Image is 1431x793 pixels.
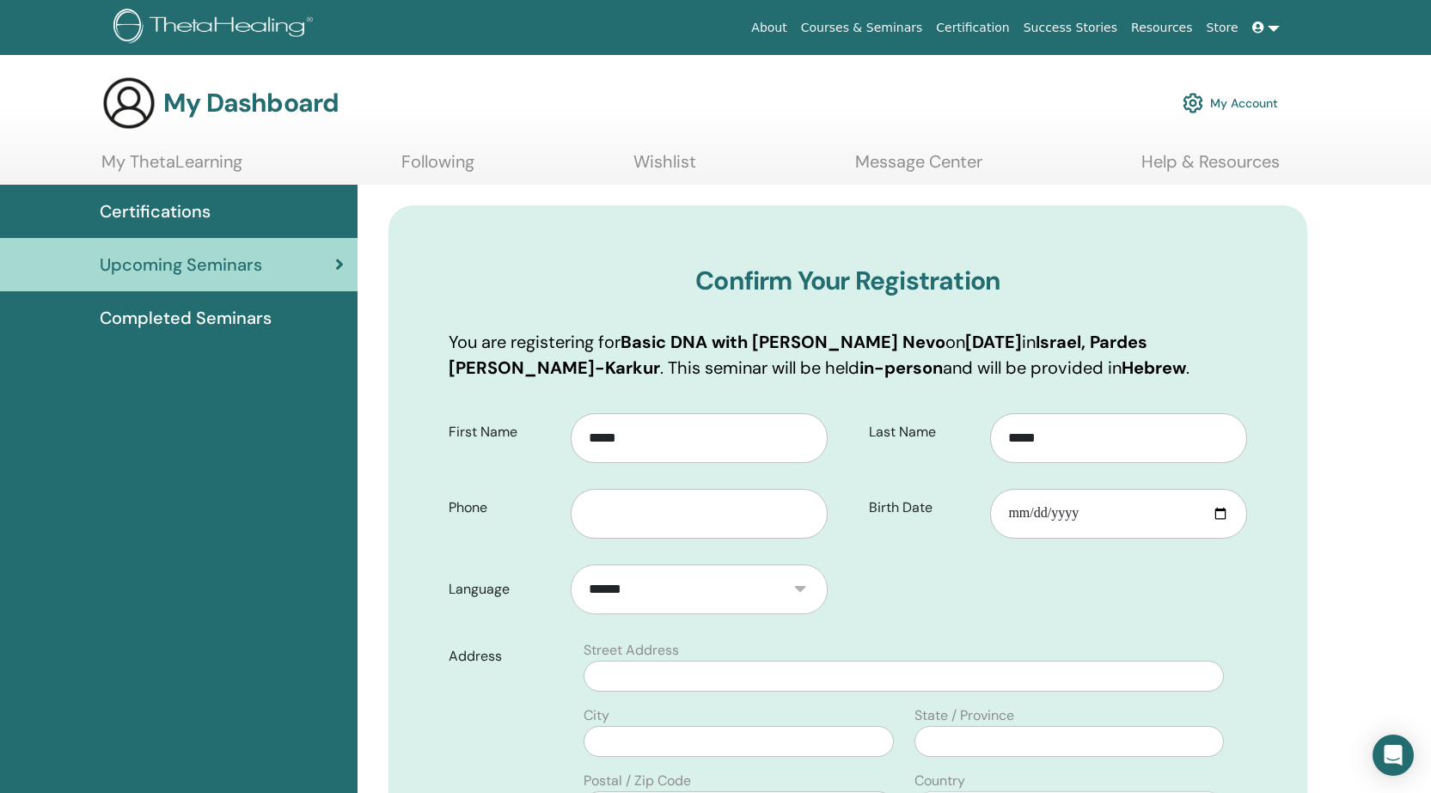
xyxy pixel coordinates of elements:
[436,573,571,606] label: Language
[744,12,793,44] a: About
[163,88,339,119] h3: My Dashboard
[101,76,156,131] img: generic-user-icon.jpg
[584,771,691,791] label: Postal / Zip Code
[1183,84,1278,122] a: My Account
[633,151,696,185] a: Wishlist
[1183,88,1203,118] img: cog.svg
[856,416,991,448] label: Last Name
[855,151,982,185] a: Message Center
[914,771,965,791] label: Country
[621,331,945,353] b: Basic DNA with [PERSON_NAME] Nevo
[401,151,474,185] a: Following
[1017,12,1124,44] a: Success Stories
[965,331,1022,353] b: [DATE]
[584,705,609,726] label: City
[100,305,272,331] span: Completed Seminars
[436,640,573,673] label: Address
[859,357,943,379] b: in-person
[449,265,1247,296] h3: Confirm Your Registration
[100,252,262,278] span: Upcoming Seminars
[1373,735,1414,776] div: Open Intercom Messenger
[449,329,1247,381] p: You are registering for on in . This seminar will be held and will be provided in .
[584,640,679,661] label: Street Address
[929,12,1016,44] a: Certification
[1124,12,1200,44] a: Resources
[436,491,571,524] label: Phone
[914,705,1014,726] label: State / Province
[436,416,571,448] label: First Name
[856,491,991,524] label: Birth Date
[101,151,242,185] a: My ThetaLearning
[1122,357,1186,379] b: Hebrew
[113,9,319,47] img: logo.png
[1141,151,1280,185] a: Help & Resources
[100,198,211,224] span: Certifications
[1200,12,1245,44] a: Store
[794,12,930,44] a: Courses & Seminars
